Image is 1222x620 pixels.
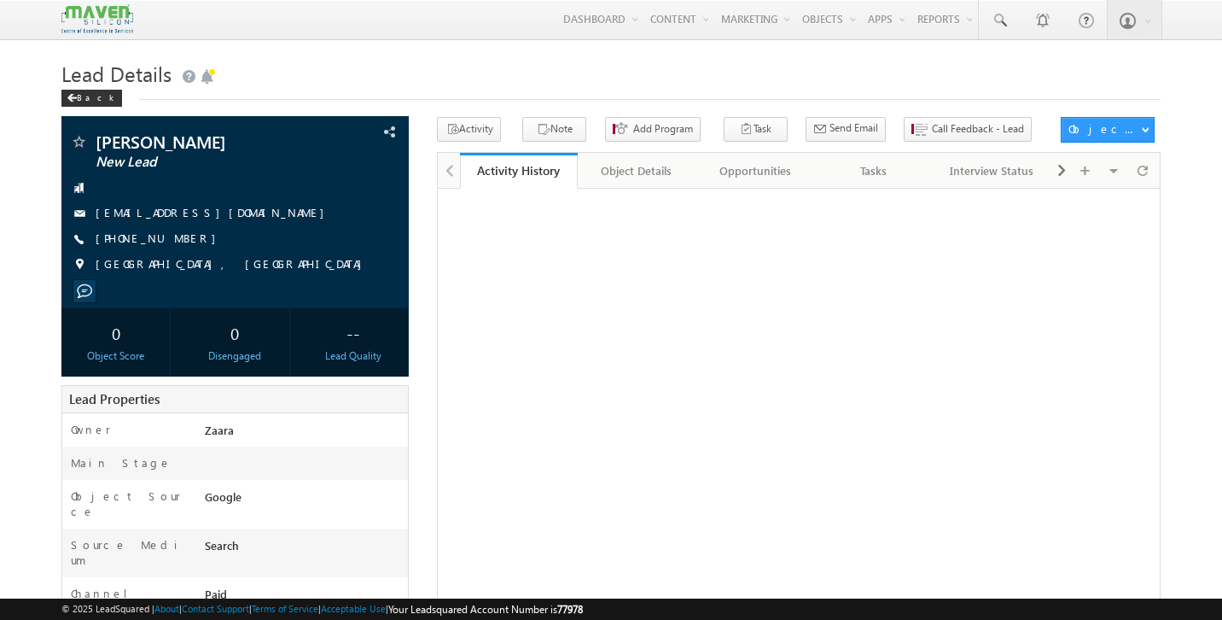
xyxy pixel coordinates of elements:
[71,537,188,568] label: Source Medium
[96,154,311,171] span: New Lead
[252,603,318,614] a: Terms of Service
[96,231,224,248] span: [PHONE_NUMBER]
[154,603,179,614] a: About
[557,603,583,616] span: 77978
[201,586,408,610] div: Paid
[321,603,386,614] a: Acceptable Use
[71,455,172,471] label: Main Stage
[184,348,285,364] div: Disengaged
[829,161,918,181] div: Tasks
[947,161,1037,181] div: Interview Status
[61,4,133,34] img: Custom Logo
[806,117,886,142] button: Send Email
[61,601,583,617] span: © 2025 LeadSquared | | | | |
[201,537,408,561] div: Search
[710,161,800,181] div: Opportunities
[605,117,701,142] button: Add Program
[388,603,583,616] span: Your Leadsquared Account Number is
[1061,117,1155,143] button: Object Actions
[61,60,172,87] span: Lead Details
[71,422,111,437] label: Owner
[303,348,404,364] div: Lead Quality
[61,90,122,107] div: Back
[522,117,586,142] button: Note
[61,89,131,103] a: Back
[182,603,249,614] a: Contact Support
[904,117,1032,142] button: Call Feedback - Lead
[1068,121,1141,137] div: Object Actions
[96,133,311,150] span: [PERSON_NAME]
[303,317,404,348] div: --
[815,153,934,189] a: Tasks
[578,153,696,189] a: Object Details
[205,423,234,437] span: Zaara
[633,121,693,137] span: Add Program
[96,256,370,273] span: [GEOGRAPHIC_DATA], [GEOGRAPHIC_DATA]
[934,153,1052,189] a: Interview Status
[69,390,160,407] span: Lead Properties
[71,586,141,601] label: Channel
[66,348,166,364] div: Object Score
[437,117,501,142] button: Activity
[829,120,878,136] span: Send Email
[473,162,566,178] div: Activity History
[696,153,815,189] a: Opportunities
[71,488,188,519] label: Object Source
[460,153,579,189] a: Activity History
[724,117,788,142] button: Task
[96,205,333,219] a: [EMAIL_ADDRESS][DOMAIN_NAME]
[201,488,408,512] div: Google
[184,317,285,348] div: 0
[66,317,166,348] div: 0
[932,121,1024,137] span: Call Feedback - Lead
[591,161,681,181] div: Object Details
